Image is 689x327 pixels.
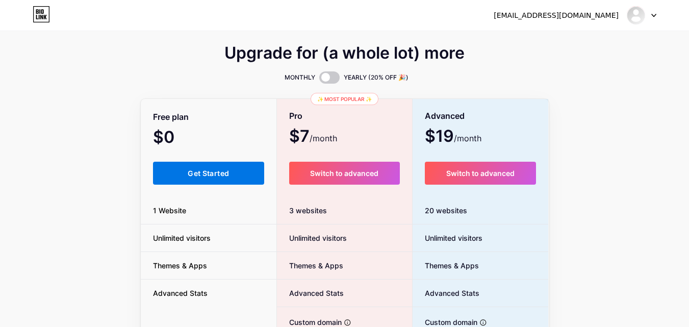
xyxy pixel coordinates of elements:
[141,205,198,216] span: 1 Website
[446,169,515,178] span: Switch to advanced
[425,130,481,144] span: $19
[277,233,347,243] span: Unlimited visitors
[626,6,646,25] img: crimeriskai
[141,233,223,243] span: Unlimited visitors
[141,260,219,271] span: Themes & Apps
[425,107,465,125] span: Advanced
[413,288,479,298] span: Advanced Stats
[153,162,265,185] button: Get Started
[289,162,400,185] button: Switch to advanced
[153,108,189,126] span: Free plan
[277,197,412,224] div: 3 websites
[413,197,549,224] div: 20 websites
[289,107,302,125] span: Pro
[310,169,378,178] span: Switch to advanced
[153,131,202,145] span: $0
[285,72,315,83] span: MONTHLY
[311,93,378,105] div: ✨ Most popular ✨
[413,233,482,243] span: Unlimited visitors
[141,288,220,298] span: Advanced Stats
[224,47,465,59] span: Upgrade for (a whole lot) more
[413,260,479,271] span: Themes & Apps
[277,288,344,298] span: Advanced Stats
[344,72,409,83] span: YEARLY (20% OFF 🎉)
[188,169,229,178] span: Get Started
[310,132,337,144] span: /month
[425,162,537,185] button: Switch to advanced
[289,130,337,144] span: $7
[494,10,619,21] div: [EMAIL_ADDRESS][DOMAIN_NAME]
[454,132,481,144] span: /month
[277,260,343,271] span: Themes & Apps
